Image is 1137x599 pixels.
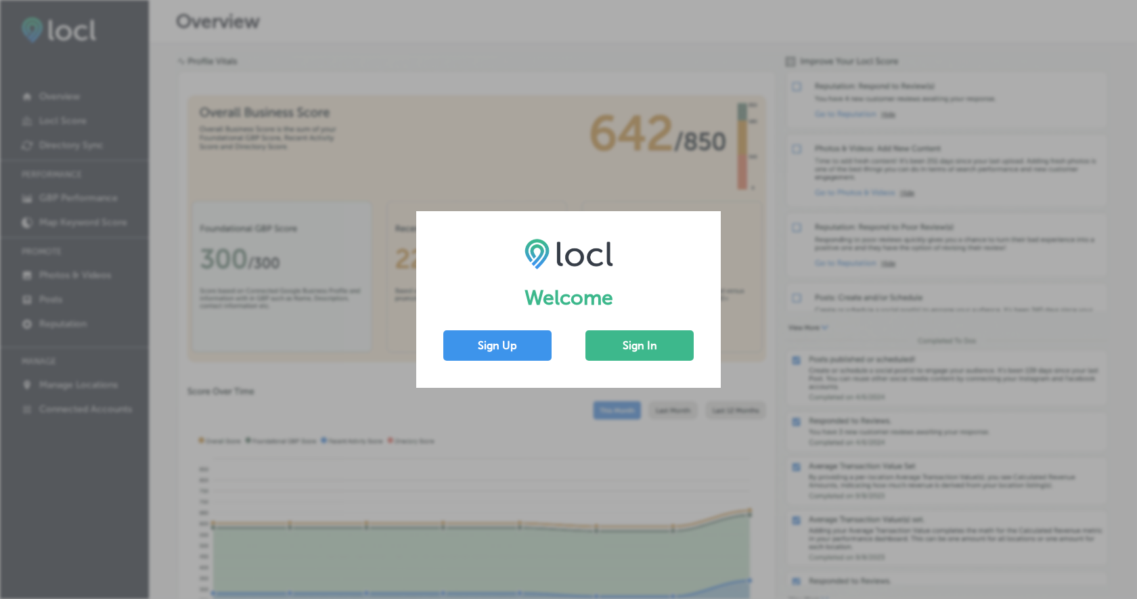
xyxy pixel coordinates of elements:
button: Sign Up [443,330,552,361]
h1: Welcome [443,286,694,310]
img: LOCL logo [525,238,613,269]
button: Sign In [585,330,694,361]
